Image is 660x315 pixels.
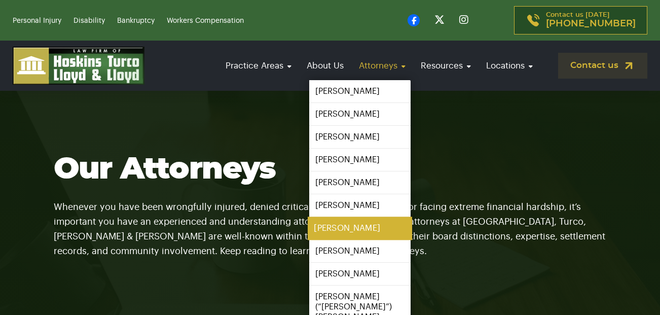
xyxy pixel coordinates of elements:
[309,194,411,217] a: [PERSON_NAME]
[546,19,636,29] span: [PHONE_NUMBER]
[302,51,349,80] a: About Us
[309,80,411,102] a: [PERSON_NAME]
[13,47,144,85] img: logo
[546,12,636,29] p: Contact us [DATE]
[309,171,411,194] a: [PERSON_NAME]
[558,53,647,79] a: Contact us
[309,240,411,262] a: [PERSON_NAME]
[54,152,606,187] h1: Our Attorneys
[167,17,244,24] a: Workers Compensation
[309,263,411,285] a: [PERSON_NAME]
[13,17,61,24] a: Personal Injury
[117,17,155,24] a: Bankruptcy
[481,51,538,80] a: Locations
[309,126,411,148] a: [PERSON_NAME]
[54,187,606,259] p: Whenever you have been wrongfully injured, denied critical government benefits, or facing extreme...
[308,217,412,240] a: [PERSON_NAME]
[514,6,647,34] a: Contact us [DATE][PHONE_NUMBER]
[416,51,476,80] a: Resources
[354,51,411,80] a: Attorneys
[74,17,105,24] a: Disability
[309,103,411,125] a: [PERSON_NAME]
[221,51,297,80] a: Practice Areas
[309,149,411,171] a: [PERSON_NAME]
